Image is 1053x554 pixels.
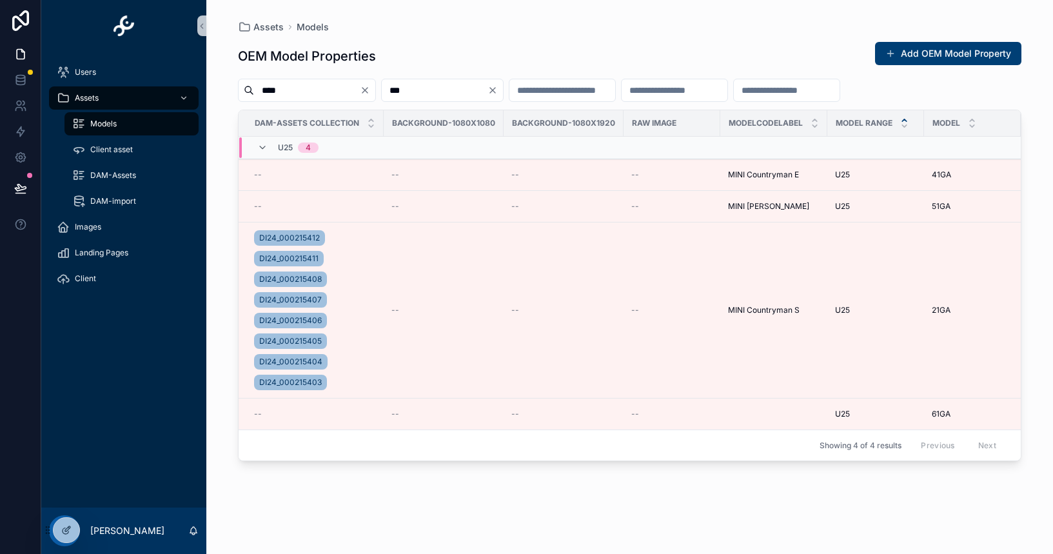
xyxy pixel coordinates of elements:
a: U25 [835,409,916,419]
a: Models [64,112,199,135]
a: U25 [835,305,916,315]
a: DI24_000215403 [254,375,327,390]
span: -- [391,409,399,419]
span: 61GA [932,409,950,419]
button: Add OEM Model Property [875,42,1021,65]
p: [PERSON_NAME] [90,524,164,537]
a: Client [49,267,199,290]
a: Assets [238,21,284,34]
a: -- [511,170,616,180]
a: DAM-import [64,190,199,213]
span: Dam-assets collection [255,118,359,128]
span: Users [75,67,96,77]
span: -- [254,201,262,212]
a: Assets [49,86,199,110]
span: Model Range [836,118,892,128]
span: U25 [278,143,293,153]
a: U25 [835,201,916,212]
a: -- [631,170,713,180]
a: 51GA [932,201,1013,212]
button: Clear [487,85,503,95]
span: ModelCodeLabel [729,118,803,128]
span: Models [90,119,117,129]
span: DAM-import [90,196,136,206]
a: 41GA [932,170,1013,180]
h1: OEM Model Properties [238,47,376,65]
a: DI24_000215412DI24_000215411DI24_000215408DI24_000215407DI24_000215406DI24_000215405DI24_00021540... [254,228,376,393]
span: -- [631,305,639,315]
span: -- [391,201,399,212]
span: Background-1080x1080 [392,118,495,128]
img: App logo [113,15,134,36]
span: -- [631,170,639,180]
span: -- [391,305,399,315]
span: DI24_000215406 [259,315,322,326]
div: scrollable content [41,52,206,307]
a: -- [391,170,496,180]
span: DI24_000215411 [259,253,319,264]
span: DI24_000215412 [259,233,320,243]
span: DI24_000215404 [259,357,322,367]
span: DAM-Assets [90,170,136,181]
a: -- [631,201,713,212]
a: U25 [835,170,916,180]
a: Users [49,61,199,84]
a: DAM-Assets [64,164,199,187]
span: -- [511,305,519,315]
a: 21GA [932,305,1013,315]
a: -- [391,201,496,212]
span: DI24_000215403 [259,377,322,388]
div: 4 [306,143,311,153]
a: -- [254,170,376,180]
span: RAW image [632,118,676,128]
button: Clear [360,85,375,95]
span: U25 [835,201,850,212]
span: -- [631,409,639,419]
a: Client asset [64,138,199,161]
a: MINI Countryman E [728,170,820,180]
span: -- [511,409,519,419]
a: -- [391,409,496,419]
a: -- [254,201,376,212]
span: 41GA [932,170,951,180]
span: -- [511,201,519,212]
span: 21GA [932,305,950,315]
span: Images [75,222,101,232]
span: Background-1080x1920 [512,118,615,128]
a: DI24_000215405 [254,333,327,349]
span: DI24_000215408 [259,274,322,284]
span: MINI Countryman S [728,305,800,315]
span: Client [75,273,96,284]
a: Images [49,215,199,239]
span: Assets [75,93,99,103]
a: DI24_000215406 [254,313,327,328]
span: -- [511,170,519,180]
span: U25 [835,170,850,180]
a: Landing Pages [49,241,199,264]
a: -- [254,409,376,419]
span: -- [254,170,262,180]
a: -- [631,409,713,419]
span: DI24_000215405 [259,336,322,346]
span: -- [254,409,262,419]
span: Model [932,118,960,128]
a: DI24_000215408 [254,272,327,287]
a: -- [391,305,496,315]
span: 51GA [932,201,950,212]
span: Showing 4 of 4 results [820,440,901,451]
span: U25 [835,305,850,315]
a: MINI [PERSON_NAME] [728,201,820,212]
a: DI24_000215407 [254,292,327,308]
a: MINI Countryman S [728,305,820,315]
span: Client asset [90,144,133,155]
a: 61GA [932,409,1013,419]
span: -- [391,170,399,180]
a: -- [511,305,616,315]
a: DI24_000215412 [254,230,325,246]
span: MINI [PERSON_NAME] [728,201,809,212]
a: DI24_000215404 [254,354,328,370]
a: -- [511,409,616,419]
a: Models [297,21,329,34]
